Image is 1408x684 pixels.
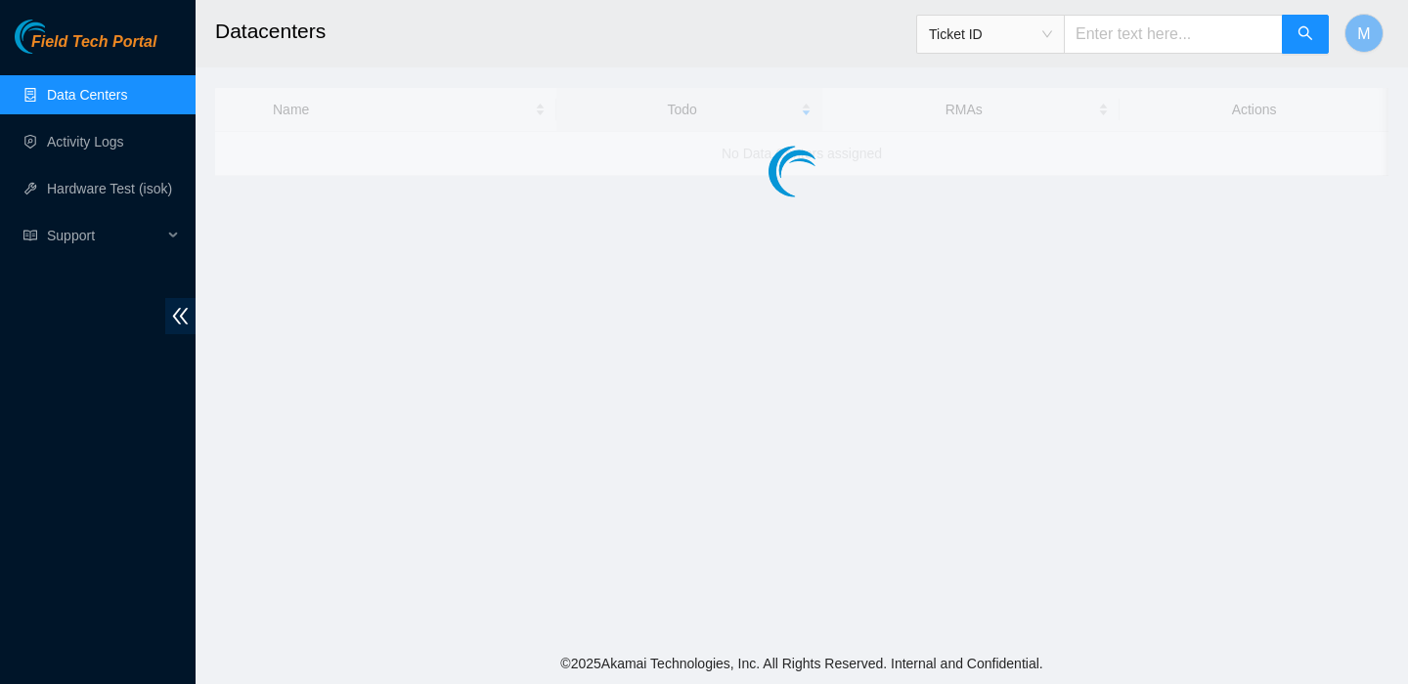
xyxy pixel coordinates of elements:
[929,20,1052,49] span: Ticket ID
[1064,15,1283,54] input: Enter text here...
[15,20,99,54] img: Akamai Technologies
[47,181,172,196] a: Hardware Test (isok)
[15,35,156,61] a: Akamai TechnologiesField Tech Portal
[47,134,124,150] a: Activity Logs
[165,298,196,334] span: double-left
[1282,15,1329,54] button: search
[47,87,127,103] a: Data Centers
[196,643,1408,684] footer: © 2025 Akamai Technologies, Inc. All Rights Reserved. Internal and Confidential.
[47,216,162,255] span: Support
[1298,25,1313,44] span: search
[31,33,156,52] span: Field Tech Portal
[1344,14,1384,53] button: M
[1357,21,1370,46] span: M
[23,229,37,242] span: read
